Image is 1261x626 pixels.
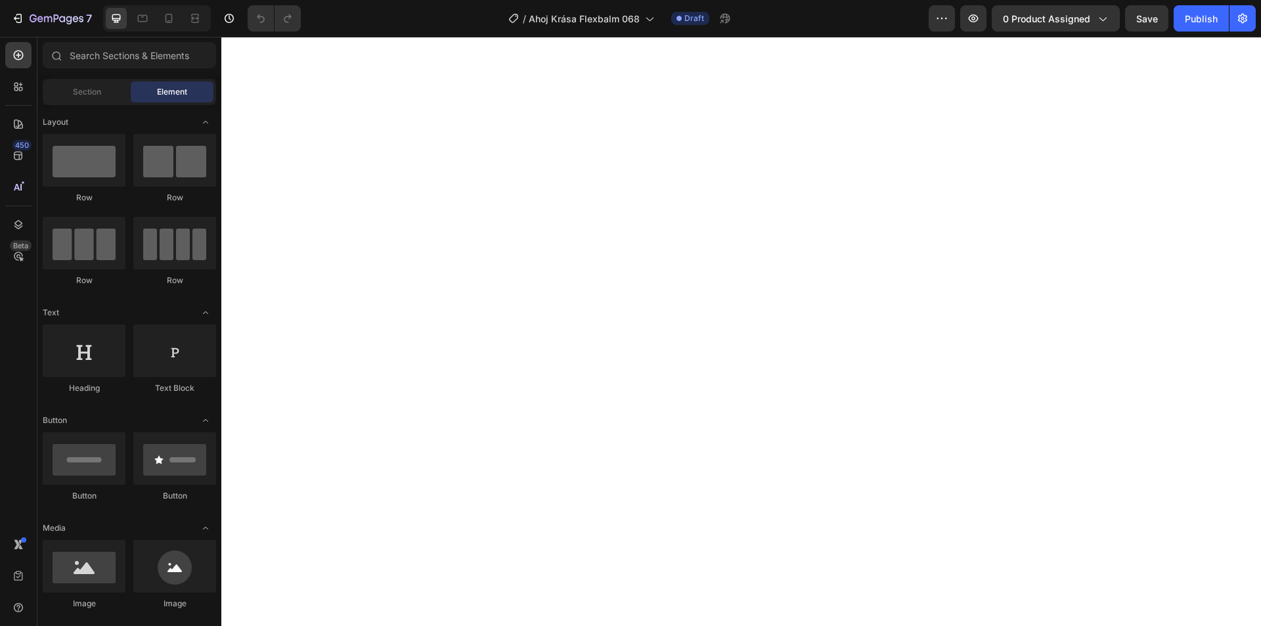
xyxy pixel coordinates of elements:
[73,86,101,98] span: Section
[43,490,125,502] div: Button
[43,598,125,610] div: Image
[992,5,1120,32] button: 0 product assigned
[157,86,187,98] span: Element
[195,112,216,133] span: Toggle open
[195,518,216,539] span: Toggle open
[43,307,59,319] span: Text
[10,240,32,251] div: Beta
[195,302,216,323] span: Toggle open
[43,522,66,534] span: Media
[248,5,301,32] div: Undo/Redo
[12,140,32,150] div: 450
[43,116,68,128] span: Layout
[5,5,98,32] button: 7
[1003,12,1090,26] span: 0 product assigned
[133,192,216,204] div: Row
[523,12,526,26] span: /
[1125,5,1168,32] button: Save
[529,12,640,26] span: Ahoj Krása Flexbalm 068
[195,410,216,431] span: Toggle open
[1174,5,1229,32] button: Publish
[684,12,704,24] span: Draft
[1185,12,1218,26] div: Publish
[221,37,1261,626] iframe: Design area
[133,598,216,610] div: Image
[43,275,125,286] div: Row
[133,382,216,394] div: Text Block
[43,382,125,394] div: Heading
[43,42,216,68] input: Search Sections & Elements
[1136,13,1158,24] span: Save
[133,275,216,286] div: Row
[43,192,125,204] div: Row
[86,11,92,26] p: 7
[133,490,216,502] div: Button
[43,414,67,426] span: Button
